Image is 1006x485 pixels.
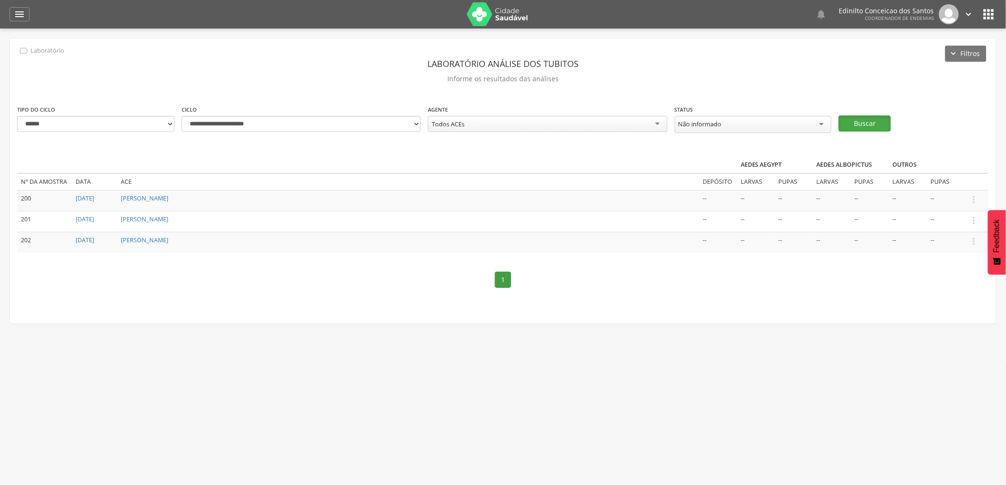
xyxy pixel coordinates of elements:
[14,9,25,20] i: 
[72,173,117,190] td: Data
[981,7,996,22] i: 
[17,190,72,211] td: 200
[121,215,168,223] a: [PERSON_NAME]
[699,190,737,211] td: --
[432,120,464,128] div: Todos ACEs
[889,157,965,173] th: Outros
[678,120,722,128] div: Não informado
[737,190,775,211] td: --
[813,190,851,211] td: --
[865,15,934,21] span: Coordenador de Endemias
[889,173,927,190] td: Larvas
[737,211,775,232] td: --
[775,232,813,252] td: --
[889,211,927,232] td: --
[117,173,699,190] td: ACE
[182,106,197,114] label: Ciclo
[17,106,55,114] label: Tipo do ciclo
[851,211,889,232] td: --
[927,173,965,190] td: Pupas
[10,7,29,21] a: 
[945,46,987,62] button: Filtros
[699,211,737,232] td: --
[76,215,94,223] a: [DATE]
[30,47,64,55] p: Laboratório
[889,190,927,211] td: --
[813,211,851,232] td: --
[993,219,1001,253] span: Feedback
[737,157,813,173] th: Aedes aegypt
[675,106,693,114] label: Status
[969,215,979,226] i: 
[775,211,813,232] td: --
[495,272,511,288] a: 1
[17,173,72,190] td: Nº da amostra
[17,72,989,86] p: Informe os resultados das análises
[964,4,974,24] a: 
[121,194,168,202] a: [PERSON_NAME]
[76,194,94,202] a: [DATE]
[699,232,737,252] td: --
[969,236,979,247] i: 
[699,173,737,190] td: Depósito
[813,232,851,252] td: --
[17,211,72,232] td: 201
[927,232,965,252] td: --
[816,4,827,24] a: 
[839,8,934,14] p: Edinilto Conceicao dos Santos
[988,210,1006,275] button: Feedback - Mostrar pesquisa
[775,190,813,211] td: --
[17,232,72,252] td: 202
[813,157,889,173] th: Aedes albopictus
[121,236,168,244] a: [PERSON_NAME]
[737,232,775,252] td: --
[964,9,974,19] i: 
[889,232,927,252] td: --
[76,236,94,244] a: [DATE]
[927,190,965,211] td: --
[19,46,29,56] i: 
[927,211,965,232] td: --
[851,190,889,211] td: --
[969,194,979,205] i: 
[839,115,891,132] button: Buscar
[851,173,889,190] td: Pupas
[851,232,889,252] td: --
[813,173,851,190] td: Larvas
[428,106,448,114] label: Agente
[775,173,813,190] td: Pupas
[17,55,989,72] header: Laboratório análise dos tubitos
[816,9,827,20] i: 
[737,173,775,190] td: Larvas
